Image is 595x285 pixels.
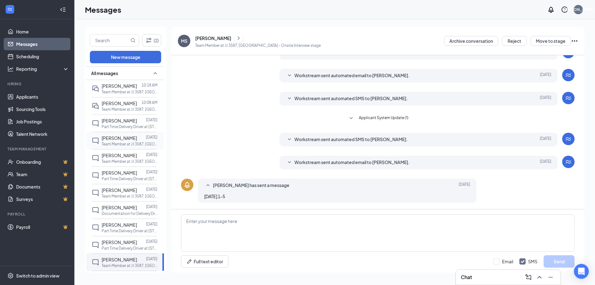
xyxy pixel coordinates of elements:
p: [DATE] [146,135,157,140]
svg: SmallChevronDown [286,136,293,143]
p: 10:18 AM [142,82,157,88]
a: PayrollCrown [16,221,69,233]
button: Archive conversation [444,36,498,46]
p: [DATE] [146,117,157,122]
span: Workstream sent automated email to [PERSON_NAME]. [294,72,410,79]
a: OnboardingCrown [16,156,69,168]
svg: WorkstreamLogo [565,71,572,79]
a: Applicants [16,91,69,103]
p: Part Time Delivery Driver at [STREET_ADDRESS] [102,228,157,234]
div: Switch to admin view [16,273,59,279]
svg: ChatInactive [92,172,99,179]
svg: WorkstreamLogo [565,158,572,166]
svg: ChatInactive [92,224,99,231]
div: [PERSON_NAME] [195,35,231,41]
div: Payroll [7,212,68,217]
svg: WorkstreamLogo [565,135,572,143]
p: Team Member at JJ 3587, [GEOGRAPHIC_DATA] [102,107,157,112]
button: Move to stage [531,36,571,46]
button: Minimize [546,272,556,282]
p: [DATE] [146,221,157,227]
p: Team Member at JJ 3587, [GEOGRAPHIC_DATA] [102,159,157,164]
p: Team Member at JJ 3587, [GEOGRAPHIC_DATA] [102,263,157,268]
button: SmallChevronDownApplicant System Update (1) [347,115,408,122]
button: New message [90,51,161,63]
p: Team Member at JJ 3587, [GEOGRAPHIC_DATA] [102,89,157,95]
svg: Filter [145,37,152,44]
span: [PERSON_NAME] [102,257,137,262]
span: [PERSON_NAME] [102,118,137,123]
div: [PERSON_NAME] [562,7,594,12]
a: DocumentsCrown [16,180,69,193]
svg: SmallChevronDown [286,95,293,102]
div: Open Intercom Messenger [574,264,589,279]
input: Search [90,34,129,46]
span: Workstream sent automated SMS to [PERSON_NAME]. [294,95,408,102]
p: 10:08 AM [142,100,157,105]
span: [PERSON_NAME] [102,205,137,210]
svg: WorkstreamLogo [565,94,572,102]
button: Filter (2) [142,34,161,47]
a: Home [16,25,69,38]
p: [DATE] [146,204,157,209]
p: Team Member at JJ 3587, [GEOGRAPHIC_DATA] - Onsite Interview stage [195,43,321,48]
p: [DATE] [146,239,157,244]
svg: ComposeMessage [525,274,532,281]
span: [PERSON_NAME] [102,153,137,158]
span: [PERSON_NAME] [102,135,137,141]
svg: DoubleChat [92,102,99,110]
p: Part Time Delivery Driver at [STREET_ADDRESS] [102,176,157,181]
div: Reporting [16,66,69,72]
svg: QuestionInfo [561,6,568,13]
span: [PERSON_NAME] [102,187,137,193]
svg: SmallChevronDown [347,115,355,122]
p: Part Time Delivery Driver at [STREET_ADDRESS] [102,124,157,129]
a: Scheduling [16,50,69,63]
p: [DATE] [146,256,157,261]
button: Full text editorPen [181,255,228,268]
svg: SmallChevronDown [286,159,293,166]
a: TeamCrown [16,168,69,180]
svg: ChatInactive [92,259,99,266]
span: Applicant System Update (1) [359,115,408,122]
span: Workstream sent automated SMS to [PERSON_NAME]. [294,136,408,143]
svg: ChevronRight [236,34,242,42]
span: [DATE] [540,72,551,79]
svg: ChatInactive [92,120,99,127]
svg: SmallChevronDown [286,72,293,79]
span: [DATE] [540,95,551,102]
span: [DATE] [459,182,470,189]
svg: Pen [186,258,192,265]
svg: ChevronUp [536,274,543,281]
a: Job Postings [16,115,69,128]
p: Team Member at JJ 3587, [GEOGRAPHIC_DATA] [102,141,157,147]
p: Team Member at JJ 3587, [GEOGRAPHIC_DATA] [102,194,157,199]
p: [DATE] [146,152,157,157]
span: [PERSON_NAME] [102,222,137,228]
span: [PERSON_NAME] [102,100,137,106]
svg: Notifications [547,6,555,13]
svg: Settings [7,273,14,279]
svg: SmallChevronUp [204,182,212,189]
p: [DATE] [146,169,157,175]
h1: Messages [85,4,121,15]
svg: SmallChevronUp [152,69,159,77]
svg: Ellipses [571,37,578,45]
div: Team Management [7,146,68,152]
a: Sourcing Tools [16,103,69,115]
a: Messages [16,38,69,50]
p: [DATE] [146,187,157,192]
p: Part Time Delivery Driver at [STREET_ADDRESS] [102,246,157,251]
button: ComposeMessage [523,272,533,282]
span: [PERSON_NAME] [102,83,137,89]
span: [DATE] 1-5 [204,194,225,199]
button: Reject [502,36,527,46]
svg: Analysis [7,66,14,72]
svg: WorkstreamLogo [7,6,13,12]
button: Send [544,255,575,268]
svg: ChatInactive [92,207,99,214]
h3: Chat [461,274,472,281]
a: SurveysCrown [16,193,69,205]
svg: DoubleChat [92,85,99,92]
svg: ChatInactive [92,137,99,145]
